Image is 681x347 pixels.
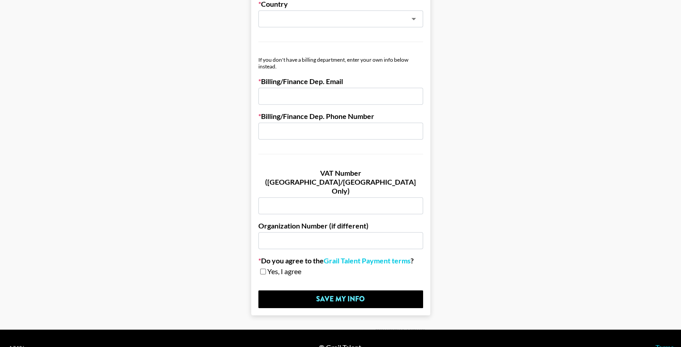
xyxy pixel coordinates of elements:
span: Yes, I agree [267,267,301,276]
a: Grail Talent Payment terms [324,256,411,265]
label: Do you agree to the ? [258,256,423,265]
label: Billing/Finance Dep. Phone Number [258,112,423,121]
label: Organization Number (if different) [258,221,423,230]
label: Billing/Finance Dep. Email [258,77,423,86]
div: If you don't have a billing department, enter your own info below instead. [258,56,423,70]
label: VAT Number ([GEOGRAPHIC_DATA]/[GEOGRAPHIC_DATA] Only) [258,169,423,195]
button: Open [407,13,420,25]
input: Save My Info [258,290,423,308]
